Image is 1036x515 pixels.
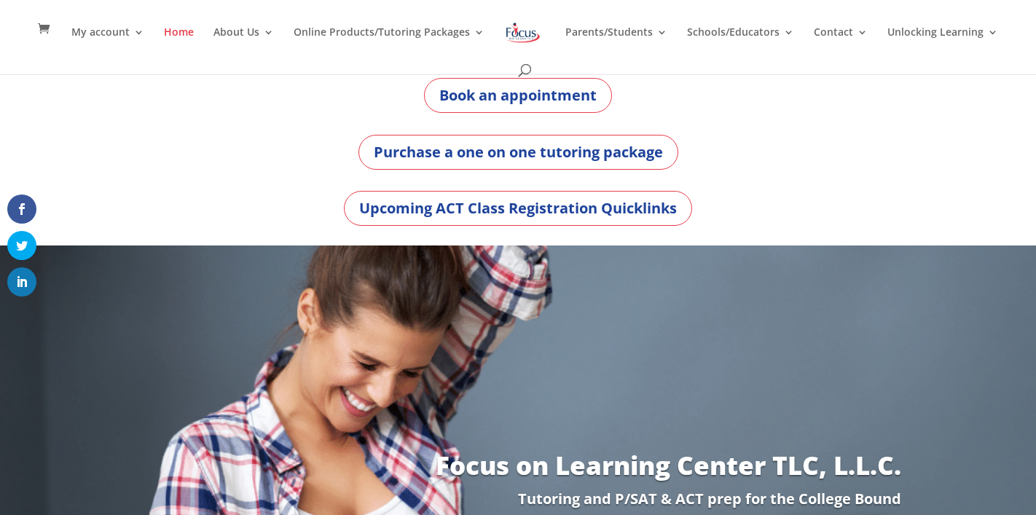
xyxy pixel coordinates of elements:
[344,191,692,226] a: Upcoming ACT Class Registration Quicklinks
[164,27,194,61] a: Home
[135,492,900,506] p: Tutoring and P/SAT & ACT prep for the College Bound
[294,27,484,61] a: Online Products/Tutoring Packages
[565,27,667,61] a: Parents/Students
[424,78,612,113] a: Book an appointment
[687,27,794,61] a: Schools/Educators
[358,135,678,170] a: Purchase a one on one tutoring package
[504,20,542,46] img: Focus on Learning
[213,27,274,61] a: About Us
[887,27,998,61] a: Unlocking Learning
[814,27,868,61] a: Contact
[436,448,901,482] a: Focus on Learning Center TLC, L.L.C.
[71,27,144,61] a: My account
